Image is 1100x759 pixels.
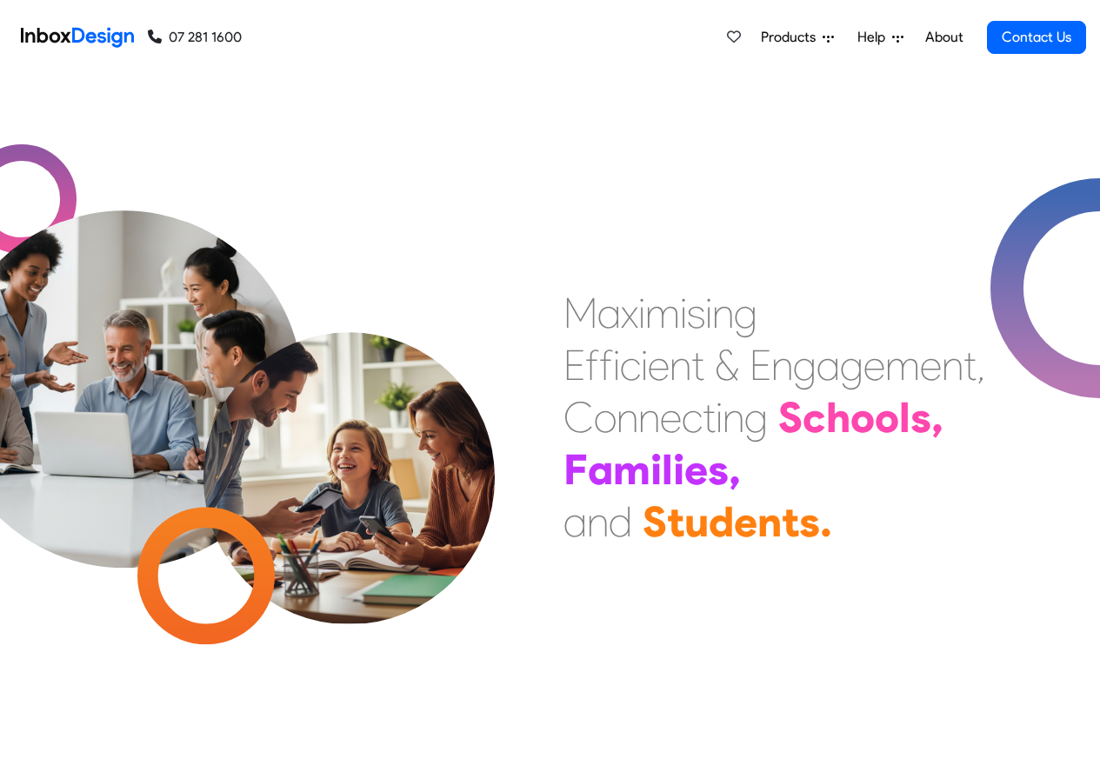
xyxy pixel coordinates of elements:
div: s [708,443,729,496]
div: a [597,287,621,339]
a: Products [754,20,841,55]
div: i [650,443,662,496]
div: , [977,339,985,391]
div: h [826,391,850,443]
div: l [662,443,673,496]
div: o [850,391,875,443]
div: i [641,339,648,391]
div: F [563,443,588,496]
div: M [563,287,597,339]
a: Help [850,20,910,55]
div: f [599,339,613,391]
div: a [563,496,587,548]
div: E [563,339,585,391]
span: Help [857,27,892,48]
div: m [885,339,920,391]
div: n [587,496,609,548]
div: e [734,496,757,548]
div: i [673,443,684,496]
div: g [840,339,863,391]
div: i [680,287,687,339]
a: 07 281 1600 [148,27,242,48]
div: & [715,339,739,391]
div: m [613,443,650,496]
div: s [687,287,705,339]
div: i [638,287,645,339]
div: i [613,339,620,391]
div: g [744,391,768,443]
div: . [820,496,832,548]
div: g [734,287,757,339]
div: l [899,391,910,443]
div: e [920,339,942,391]
div: n [723,391,744,443]
img: parents_with_child.png [167,260,531,624]
div: t [782,496,799,548]
div: e [863,339,885,391]
div: d [609,496,632,548]
div: o [875,391,899,443]
div: t [963,339,977,391]
div: g [793,339,817,391]
div: s [910,391,931,443]
div: o [594,391,617,443]
div: e [660,391,682,443]
div: C [563,391,594,443]
div: n [757,496,782,548]
div: n [617,391,638,443]
div: a [817,339,840,391]
div: i [705,287,712,339]
div: n [942,339,963,391]
div: n [771,339,793,391]
a: Contact Us [987,21,1086,54]
div: n [638,391,660,443]
div: d [709,496,734,548]
span: Products [761,27,823,48]
div: , [729,443,741,496]
div: t [703,391,716,443]
div: n [712,287,734,339]
div: E [750,339,771,391]
div: s [799,496,820,548]
div: i [716,391,723,443]
div: S [643,496,667,548]
div: e [648,339,670,391]
div: n [670,339,691,391]
div: u [684,496,709,548]
div: , [931,391,943,443]
div: e [684,443,708,496]
div: x [621,287,638,339]
div: m [645,287,680,339]
div: c [682,391,703,443]
div: t [667,496,684,548]
div: S [778,391,803,443]
div: c [620,339,641,391]
div: f [585,339,599,391]
div: a [588,443,613,496]
div: Maximising Efficient & Engagement, Connecting Schools, Families, and Students. [563,287,985,548]
div: c [803,391,826,443]
a: About [920,20,968,55]
div: t [691,339,704,391]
